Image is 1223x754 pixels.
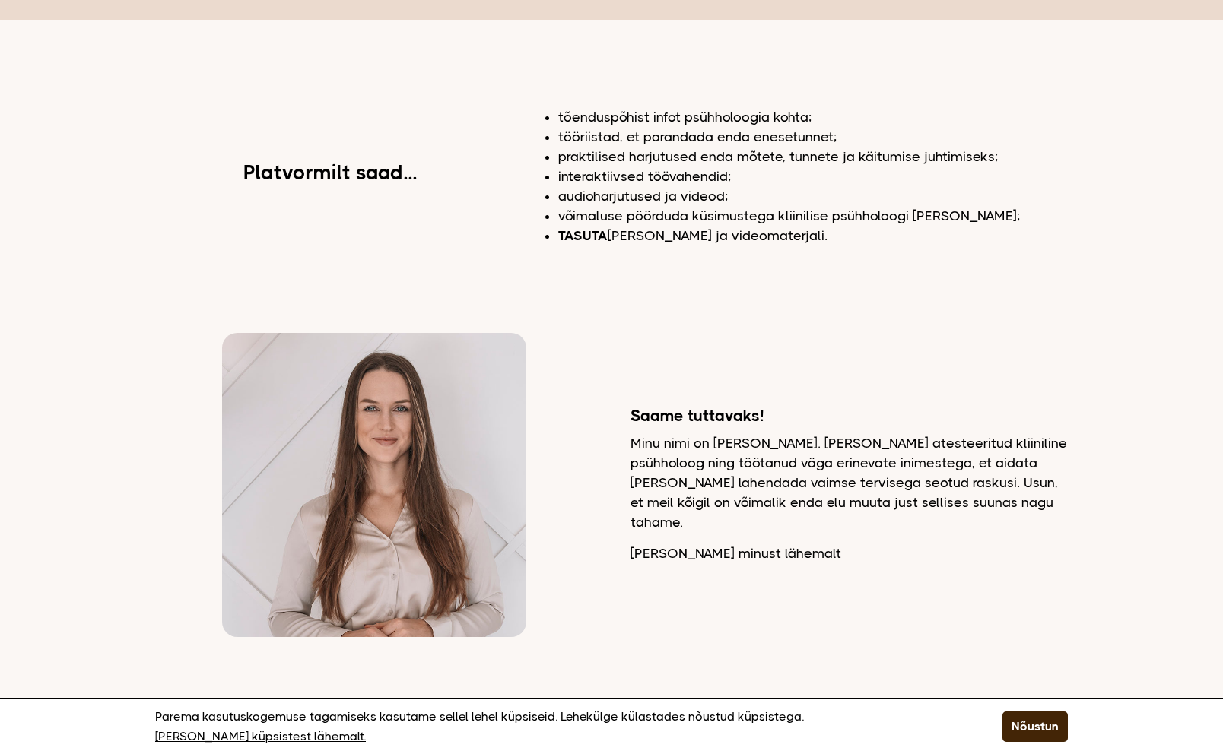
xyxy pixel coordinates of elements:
button: Nõustun [1002,711,1068,742]
img: Dagmar vaatamas kaamerasse [222,333,526,637]
li: tõenduspõhist infot psühholoogia kohta; [558,107,1068,127]
h2: Saame tuttavaks! [631,406,1068,426]
li: tööriistad, et parandada enda enesetunnet; [558,127,1068,147]
li: [PERSON_NAME] ja videomaterjali. [558,226,1068,246]
li: praktilised harjutused enda mõtete, tunnete ja käitumise juhtimiseks; [558,147,1068,166]
li: võimaluse pöörduda küsimustega kliinilise psühholoogi [PERSON_NAME]; [558,206,1068,226]
a: [PERSON_NAME] minust lähemalt [631,543,841,563]
b: TASUTA [558,228,608,243]
li: interaktiivsed töövahendid; [558,166,1068,186]
h2: Platvormilt saad... [243,163,417,182]
li: audioharjutused ja videod; [558,186,1068,206]
p: Parema kasutuskogemuse tagamiseks kasutame sellel lehel küpsiseid. Lehekülge külastades nõustud k... [155,707,964,746]
p: Minu nimi on [PERSON_NAME]. [PERSON_NAME] atesteeritud kliiniline psühholoog ning töötanud väga e... [631,433,1068,532]
a: [PERSON_NAME] küpsistest lähemalt. [155,727,366,746]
